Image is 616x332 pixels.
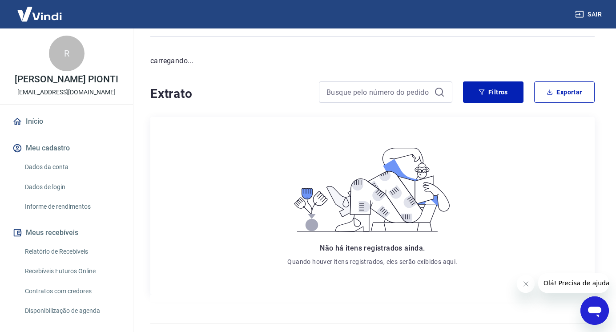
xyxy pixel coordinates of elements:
button: Meu cadastro [11,138,122,158]
button: Sair [573,6,605,23]
p: carregando... [150,56,595,66]
button: Exportar [534,81,595,103]
a: Contratos com credores [21,282,122,300]
input: Busque pelo número do pedido [326,85,431,99]
span: Não há itens registrados ainda. [320,244,425,252]
a: Disponibilização de agenda [21,302,122,320]
iframe: Fechar mensagem [517,275,535,293]
iframe: Mensagem da empresa [538,273,609,293]
p: [EMAIL_ADDRESS][DOMAIN_NAME] [17,88,116,97]
a: Relatório de Recebíveis [21,243,122,261]
a: Recebíveis Futuros Online [21,262,122,280]
p: [PERSON_NAME] PIONTI [15,75,118,84]
span: Olá! Precisa de ajuda? [5,6,75,13]
a: Dados da conta [21,158,122,176]
a: Dados de login [21,178,122,196]
iframe: Botão para abrir a janela de mensagens [580,296,609,325]
a: Informe de rendimentos [21,198,122,216]
button: Filtros [463,81,523,103]
a: Início [11,112,122,131]
p: Quando houver itens registrados, eles serão exibidos aqui. [287,257,457,266]
button: Meus recebíveis [11,223,122,243]
img: Vindi [11,0,68,28]
h4: Extrato [150,85,308,103]
div: R [49,36,85,71]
